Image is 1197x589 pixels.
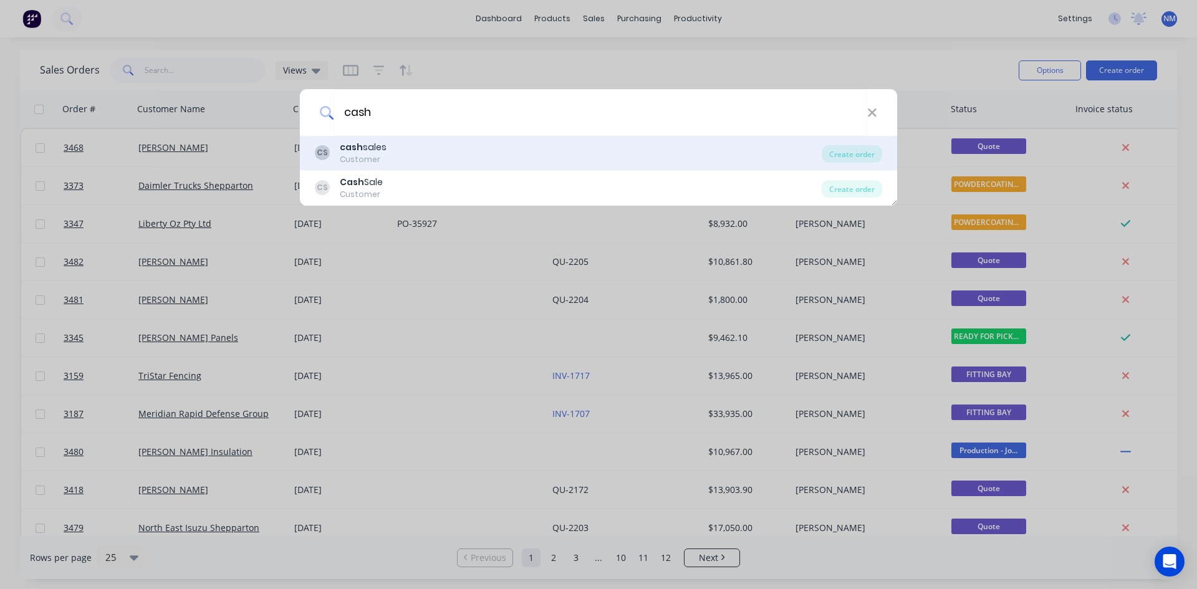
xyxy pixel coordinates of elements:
input: Enter a customer name to create a new order... [334,89,867,136]
div: Create order [822,145,882,163]
div: sales [340,141,387,154]
b: cash [340,141,363,153]
b: Cash [340,176,364,188]
div: CS [315,145,330,160]
div: Create order [822,180,882,198]
div: Open Intercom Messenger [1155,547,1185,577]
div: Customer [340,189,383,200]
div: Customer [340,154,387,165]
div: CS [315,180,330,195]
div: Sale [340,176,383,189]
